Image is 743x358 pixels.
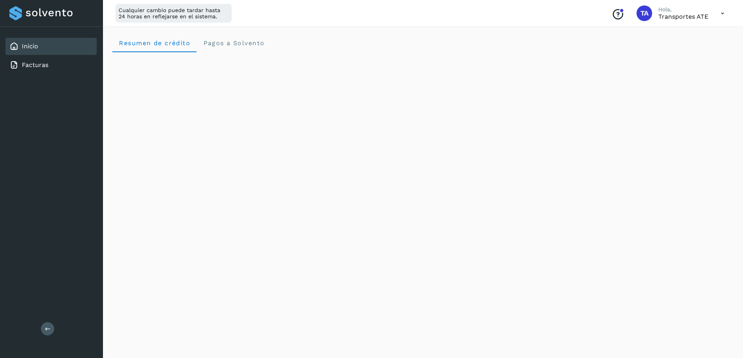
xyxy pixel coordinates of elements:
div: Inicio [5,38,97,55]
p: Transportes ATE [658,13,708,20]
div: Facturas [5,56,97,74]
div: Cualquier cambio puede tardar hasta 24 horas en reflejarse en el sistema. [115,4,232,23]
span: Resumen de crédito [119,39,190,47]
span: Pagos a Solvento [203,39,264,47]
a: Facturas [22,61,48,69]
p: Hola, [658,6,708,13]
a: Inicio [22,42,38,50]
